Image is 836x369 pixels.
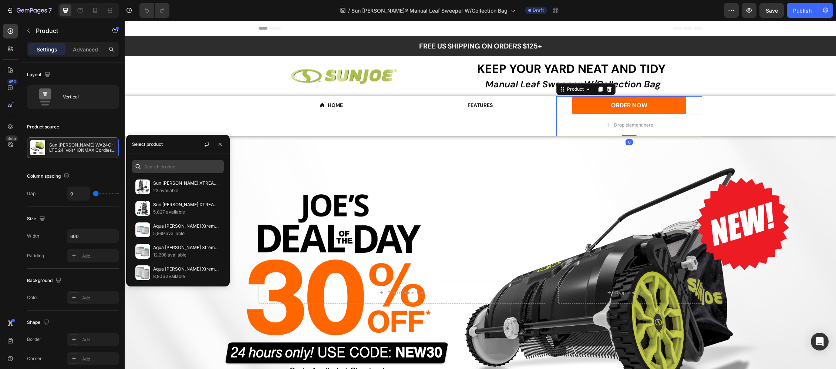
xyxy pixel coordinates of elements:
[27,124,59,130] div: Product source
[63,88,108,105] div: Vertical
[27,276,63,286] div: Background
[82,356,117,362] div: Add...
[361,57,536,70] span: Manual Leaf Sweeper W/Collection Bag
[153,244,220,251] p: Aqua [PERSON_NAME] Xtreme Fiberjacket Garden Hose | 50-Foot | 2-Pack | Metal Fittings
[132,141,163,148] div: Select product
[787,3,818,18] button: Publish
[27,252,44,259] div: Padding
[135,265,150,280] img: collections
[135,201,150,216] img: collections
[7,79,18,85] div: 450
[67,229,118,243] input: Auto
[294,21,417,30] strong: FREE US SHIPPING ON ORDERS $125+
[203,81,218,88] p: HOME
[82,336,117,343] div: Add...
[49,142,115,153] p: Sun [PERSON_NAME] WA24C-LTE 24-Volt* IONMAX Cordless Go-Anywhere Portable Sink/Shower Spray Washe...
[766,7,778,14] span: Save
[153,180,220,187] p: Sun [PERSON_NAME] XTREAM Clean Electric Pressure Washer + Patio Cleaner + Sky [PERSON_NAME] W/ Ac...
[153,222,220,230] p: Aqua [PERSON_NAME] Xtreme Fiberjacket Garden Hose | 25-Foot | 2-Pack | Metal Fittings
[153,265,220,273] p: Aqua [PERSON_NAME] Xtreme Fiberjacket Garden Hose | 100-Foot | 2-Pack | Metal Fittings
[135,244,150,259] img: collections
[343,81,368,88] p: FEATURES
[3,3,55,18] button: 7
[486,80,523,90] div: ORDER NOW
[501,118,508,124] div: 0
[82,253,117,259] div: Add...
[334,77,377,91] a: FEATURES
[27,294,38,301] div: Color
[348,7,350,14] span: /
[125,21,836,369] iframe: Design area
[132,160,224,173] input: Search in Settings & Advanced
[48,6,52,15] p: 7
[448,76,562,93] button: ORDER NOW
[135,222,150,237] img: collections
[153,208,220,216] p: 5,027 available
[153,273,220,280] p: 8,806 available
[135,180,150,194] img: collections
[27,190,36,197] div: Gap
[166,44,273,66] img: gempages_503556048561374087-83f0cebc-8877-4b71-bfaf-b50f0984fffc.png
[263,269,302,275] div: Drop element here
[353,40,541,56] span: KEEP YOUR YARD NEAT AND TIDY
[30,140,45,155] img: product feature img
[793,7,812,14] div: Publish
[73,46,98,53] p: Advanced
[27,70,52,80] div: Layout
[186,77,227,91] a: HOME
[27,171,71,181] div: Column spacing
[441,65,461,72] div: Product
[153,187,220,194] p: 23 available
[153,201,220,208] p: Sun [PERSON_NAME] XTREAM Clean Electric Pressure Washer + Patio Cleaner | 14.9-Amp
[27,233,39,239] div: Width
[811,333,829,350] div: Open Intercom Messenger
[37,46,57,53] p: Settings
[153,251,220,259] p: 12,298 available
[27,214,47,224] div: Size
[27,318,51,328] div: Shape
[351,7,508,14] span: Sun [PERSON_NAME]® Manual Leaf Sweeper W/Collection Bag
[489,101,529,107] div: Drop element here
[491,269,530,275] div: Drop element here
[6,135,18,141] div: Beta
[27,336,41,343] div: Border
[139,3,169,18] div: Undo/Redo
[153,230,220,237] p: 5,969 available
[82,295,117,301] div: Add...
[67,187,90,200] input: Auto
[533,7,544,14] span: Draft
[27,355,42,362] div: Corner
[36,26,99,35] p: Product
[759,3,784,18] button: Save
